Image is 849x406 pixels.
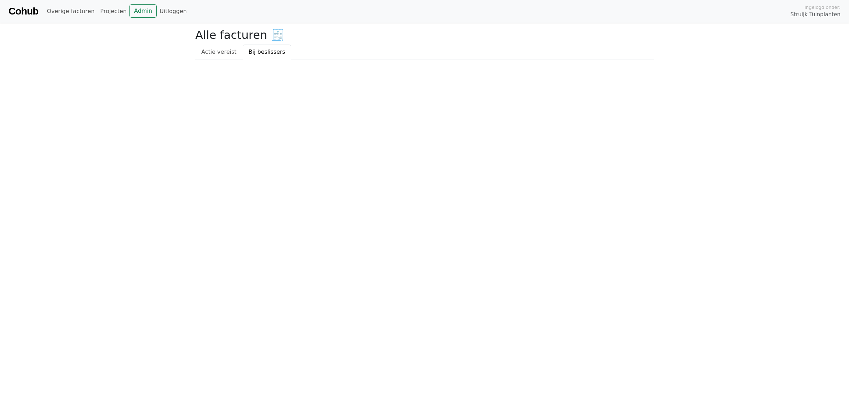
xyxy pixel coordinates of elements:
a: Cohub [8,3,38,20]
h2: Alle facturen 🧾 [195,28,654,42]
a: Actie vereist [195,45,243,59]
span: Ingelogd onder: [804,4,841,11]
a: Uitloggen [157,4,190,18]
a: Projecten [97,4,129,18]
a: Admin [129,4,157,18]
a: Overige facturen [44,4,97,18]
a: Bij beslissers [243,45,291,59]
span: Struijk Tuinplanten [790,11,841,19]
